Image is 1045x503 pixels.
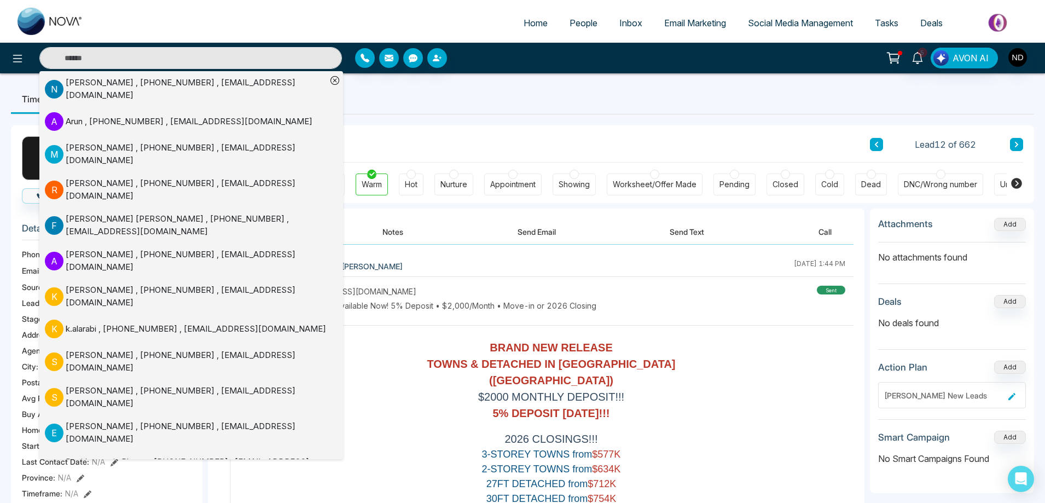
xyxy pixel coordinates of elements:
[22,248,47,260] span: Phone:
[994,218,1026,231] button: Add
[341,261,403,272] span: [PERSON_NAME]
[773,179,798,190] div: Closed
[440,179,467,190] div: Nurture
[45,145,63,164] p: M
[994,361,1026,374] button: Add
[918,48,927,57] span: 5
[994,219,1026,228] span: Add
[22,313,45,325] span: Stage:
[864,13,909,33] a: Tasks
[361,219,425,244] button: Notes
[45,320,63,338] p: k
[884,390,1004,401] div: [PERSON_NAME] New Leads
[22,456,89,467] span: Last Contact Date :
[66,284,327,309] div: [PERSON_NAME] , [PHONE_NUMBER] , [EMAIL_ADDRESS][DOMAIN_NAME]
[22,361,38,372] span: City :
[524,18,548,28] span: Home
[22,297,61,309] span: Lead Type:
[737,13,864,33] a: Social Media Management
[719,179,750,190] div: Pending
[11,84,67,114] li: Timeline
[66,385,327,409] div: [PERSON_NAME] , [PHONE_NUMBER] , [EMAIL_ADDRESS][DOMAIN_NAME]
[58,472,71,483] span: N/A
[1008,48,1027,67] img: User Avatar
[45,112,63,131] p: A
[66,456,327,481] div: Desi Lantouris Plegas , [PHONE_NUMBER] , [EMAIL_ADDRESS][DOMAIN_NAME]
[45,80,63,99] p: N
[817,286,845,294] div: sent
[931,48,998,68] button: AVON AI
[613,179,696,190] div: Worksheet/Offer Made
[748,18,853,28] span: Social Media Management
[362,179,382,190] div: Warm
[66,420,327,445] div: [PERSON_NAME] , [PHONE_NUMBER] , [EMAIL_ADDRESS][DOMAIN_NAME]
[608,13,653,33] a: Inbox
[878,432,950,443] h3: Smart Campaign
[22,408,57,420] span: Buy Area :
[22,136,66,180] div: S
[1000,179,1044,190] div: Unspecified
[66,349,327,374] div: [PERSON_NAME] , [PHONE_NUMBER] , [EMAIL_ADDRESS][DOMAIN_NAME]
[909,13,954,33] a: Deals
[878,316,1026,329] p: No deals found
[797,219,854,244] button: Call
[513,13,559,33] a: Home
[496,219,578,244] button: Send Email
[875,18,898,28] span: Tasks
[66,77,327,101] div: [PERSON_NAME] , [PHONE_NUMBER] , [EMAIL_ADDRESS][DOMAIN_NAME]
[290,286,416,297] span: [EMAIL_ADDRESS][DOMAIN_NAME]
[994,431,1026,444] button: Add
[878,452,1026,465] p: No Smart Campaigns Found
[18,8,83,35] img: Nova CRM Logo
[22,345,45,356] span: Agent:
[878,362,927,373] h3: Action Plan
[664,18,726,28] span: Email Marketing
[66,323,326,336] div: k.alarabi , [PHONE_NUMBER] , [EMAIL_ADDRESS][DOMAIN_NAME]
[994,295,1026,308] button: Add
[45,287,63,306] p: K
[619,18,642,28] span: Inbox
[490,179,536,190] div: Appointment
[45,352,63,371] p: S
[794,259,845,273] div: [DATE] 1:44 PM
[904,48,931,67] a: 5
[45,216,63,235] p: F
[1008,466,1034,492] div: Open Intercom Messenger
[570,18,597,28] span: People
[648,219,726,244] button: Send Text
[92,456,105,467] span: N/A
[22,377,67,388] span: Postal Code :
[878,218,933,229] h3: Attachments
[22,281,49,293] span: Source:
[66,248,327,273] div: [PERSON_NAME] , [PHONE_NUMBER] , [EMAIL_ADDRESS][DOMAIN_NAME]
[405,179,417,190] div: Hot
[933,50,949,66] img: Lead Flow
[22,472,55,483] span: Province :
[915,138,976,151] span: Lead 12 of 662
[45,252,63,270] p: A
[920,18,943,28] span: Deals
[653,13,737,33] a: Email Marketing
[65,488,78,499] span: N/A
[22,488,62,499] span: Timeframe :
[22,440,61,452] span: Start Date :
[953,51,989,65] span: AVON AI
[559,179,590,190] div: Showing
[66,142,327,166] div: [PERSON_NAME] , [PHONE_NUMBER] , [EMAIL_ADDRESS][DOMAIN_NAME]
[22,329,69,340] span: Address:
[66,115,312,128] div: Arun , [PHONE_NUMBER] , [EMAIL_ADDRESS][DOMAIN_NAME]
[45,388,63,407] p: S
[22,223,191,240] h3: Details
[559,13,608,33] a: People
[821,179,838,190] div: Cold
[878,242,1026,264] p: No attachments found
[904,179,977,190] div: DNC/Wrong number
[45,181,63,199] p: R
[861,179,881,190] div: Dead
[45,424,63,442] p: E
[878,296,902,307] h3: Deals
[290,300,596,311] span: New Homes Available Now! 5% Deposit • $2,000/Month • Move-in or 2026 Closing
[22,392,91,404] span: Avg Property Price :
[22,424,65,436] span: Home Type :
[66,177,327,202] div: [PERSON_NAME] , [PHONE_NUMBER] , [EMAIL_ADDRESS][DOMAIN_NAME]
